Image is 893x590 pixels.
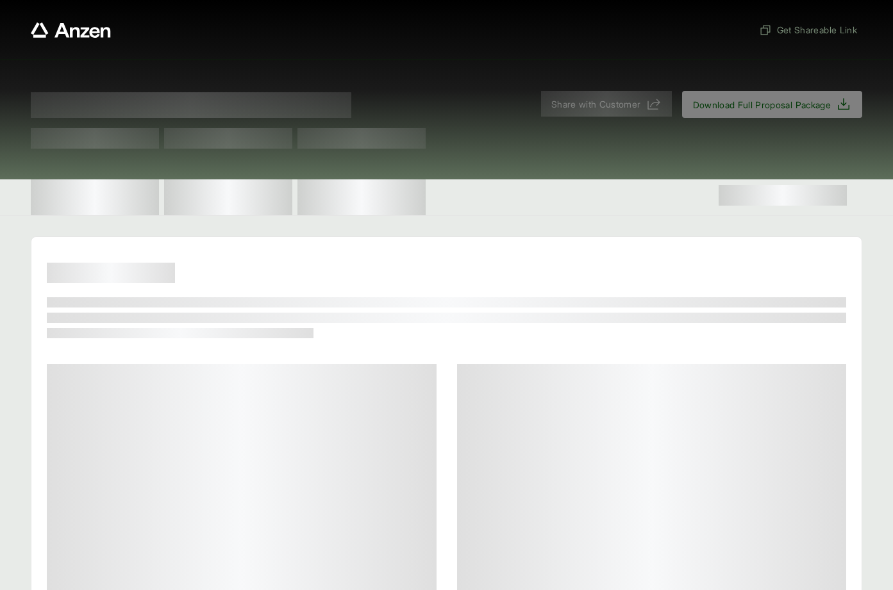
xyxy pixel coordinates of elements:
span: Get Shareable Link [759,23,857,37]
button: Get Shareable Link [754,18,862,42]
span: Test [31,128,159,149]
span: Test [297,128,426,149]
span: Share with Customer [551,97,641,111]
a: Anzen website [31,22,111,38]
span: Test [164,128,292,149]
span: Proposal for [31,92,351,118]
